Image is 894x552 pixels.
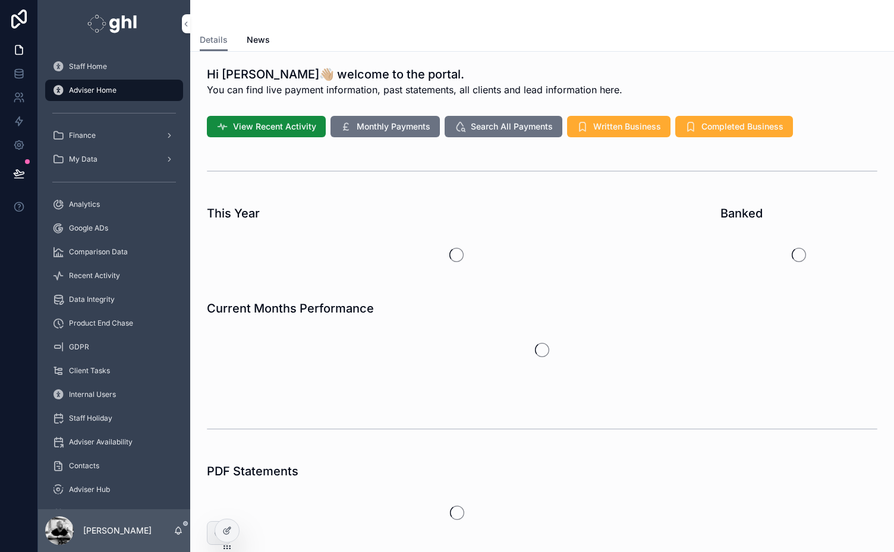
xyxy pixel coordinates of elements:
a: Analytics [45,194,183,215]
span: My Data [69,154,97,164]
span: Internal Users [69,390,116,399]
span: Product End Chase [69,318,133,328]
a: Google ADs [45,217,183,239]
a: My Data [45,149,183,170]
span: Recent Activity [69,271,120,280]
p: [PERSON_NAME] [83,525,152,537]
span: Finance [69,131,96,140]
span: Staff Home [69,62,107,71]
img: App logo [87,14,140,33]
a: Adviser Availability [45,431,183,453]
span: Analytics [69,200,100,209]
span: Completed Business [701,121,783,133]
span: GDPR [69,342,89,352]
span: Adviser Hub [69,485,110,494]
a: Recent Activity [45,265,183,286]
span: News [247,34,270,46]
a: Staff Holiday [45,408,183,429]
span: Staff Holiday [69,414,112,423]
span: Details [200,34,228,46]
span: Meet The Team [69,509,122,518]
a: Comparison Data [45,241,183,263]
a: Product End Chase [45,313,183,334]
span: Data Integrity [69,295,115,304]
button: Monthly Payments [330,116,440,137]
h1: Banked [720,205,763,222]
h1: PDF Statements [207,463,298,480]
a: News [247,29,270,53]
h1: Hi [PERSON_NAME]👋🏼 welcome to the portal. [207,66,622,83]
span: View Recent Activity [233,121,316,133]
h1: Current Months Performance [207,300,374,317]
a: Data Integrity [45,289,183,310]
span: Written Business [593,121,661,133]
span: Search All Payments [471,121,553,133]
span: Monthly Payments [357,121,430,133]
a: Meet The Team [45,503,183,524]
button: Search All Payments [445,116,562,137]
span: You can find live payment information, past statements, all clients and lead information here. [207,83,622,97]
a: Staff Home [45,56,183,77]
a: Client Tasks [45,360,183,381]
span: Adviser Home [69,86,117,95]
span: Comparison Data [69,247,128,257]
span: Adviser Availability [69,437,133,447]
a: Finance [45,125,183,146]
span: Google ADs [69,223,108,233]
span: Client Tasks [69,366,110,376]
button: View Recent Activity [207,116,326,137]
button: Completed Business [675,116,793,137]
h1: This Year [207,205,260,222]
a: Details [200,29,228,52]
div: scrollable content [38,48,190,509]
span: Contacts [69,461,99,471]
button: Written Business [567,116,670,137]
a: Internal Users [45,384,183,405]
a: Adviser Home [45,80,183,101]
a: Contacts [45,455,183,477]
a: GDPR [45,336,183,358]
a: Adviser Hub [45,479,183,500]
